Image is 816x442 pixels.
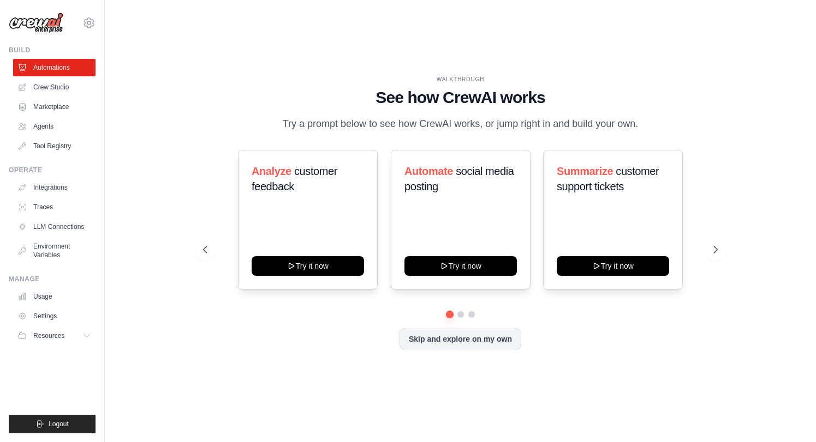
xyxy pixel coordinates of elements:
a: Integrations [13,179,96,196]
a: Usage [13,288,96,305]
img: Logo [9,13,63,33]
span: Resources [33,331,64,340]
button: Logout [9,415,96,433]
div: Build [9,46,96,55]
button: Try it now [404,256,517,276]
div: Manage [9,275,96,283]
a: Marketplace [13,98,96,116]
span: Automate [404,165,453,177]
span: customer support tickets [557,165,659,192]
a: Tool Registry [13,137,96,155]
a: Environment Variables [13,238,96,264]
a: Automations [13,59,96,76]
span: customer feedback [252,165,337,192]
span: Summarize [557,165,613,177]
p: Try a prompt below to see how CrewAI works, or jump right in and build your own. [277,116,644,132]
button: Try it now [252,256,364,276]
button: Skip and explore on my own [400,329,521,349]
span: Logout [49,420,69,428]
a: Crew Studio [13,78,96,96]
div: WALKTHROUGH [203,75,718,83]
a: Agents [13,118,96,135]
span: Analyze [252,165,291,177]
a: LLM Connections [13,218,96,235]
a: Settings [13,307,96,325]
a: Traces [13,198,96,216]
h1: See how CrewAI works [203,88,718,107]
button: Resources [13,327,96,344]
button: Try it now [557,256,669,276]
span: social media posting [404,165,514,192]
div: Operate [9,166,96,174]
